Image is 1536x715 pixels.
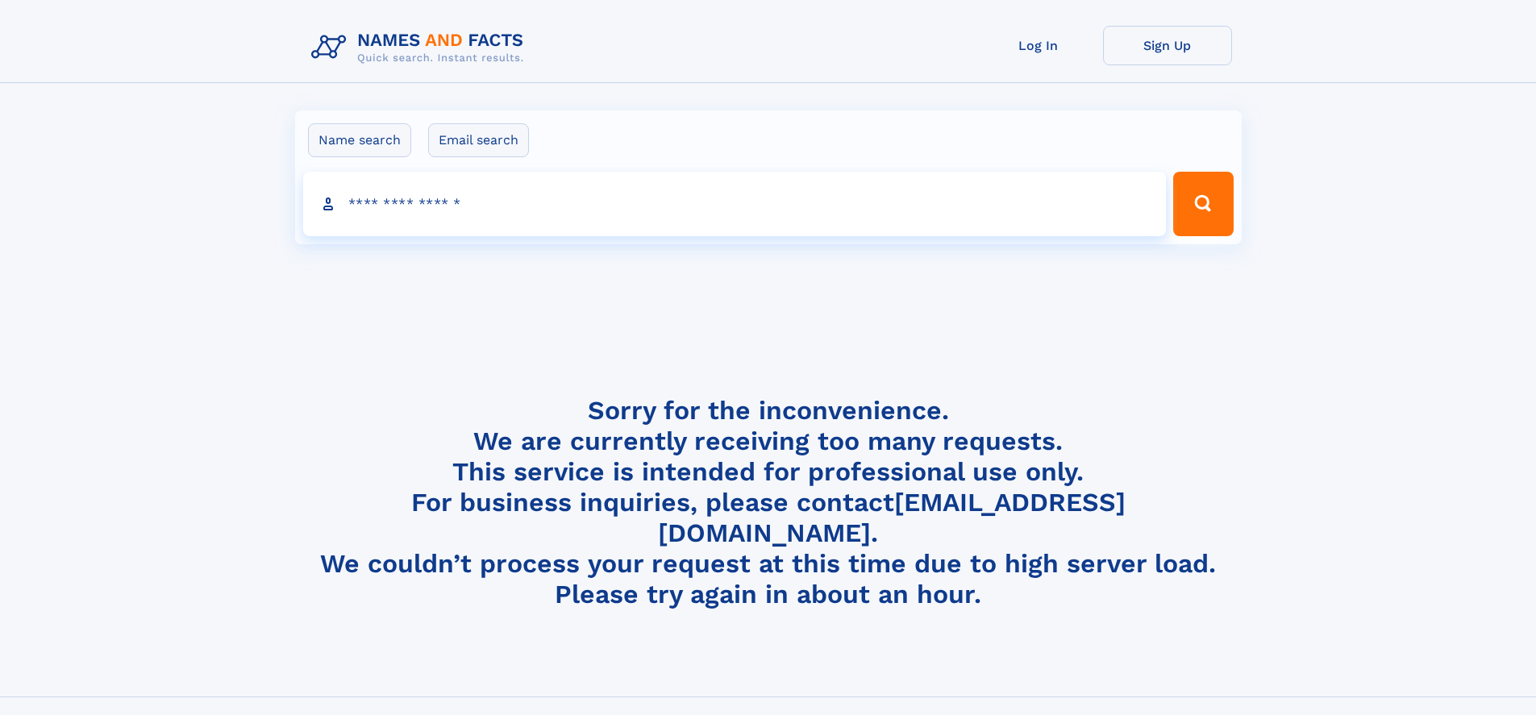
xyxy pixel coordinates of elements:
[308,123,411,157] label: Name search
[305,395,1232,610] h4: Sorry for the inconvenience. We are currently receiving too many requests. This service is intend...
[303,172,1167,236] input: search input
[305,26,537,69] img: Logo Names and Facts
[658,487,1126,548] a: [EMAIL_ADDRESS][DOMAIN_NAME]
[974,26,1103,65] a: Log In
[1173,172,1233,236] button: Search Button
[1103,26,1232,65] a: Sign Up
[428,123,529,157] label: Email search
